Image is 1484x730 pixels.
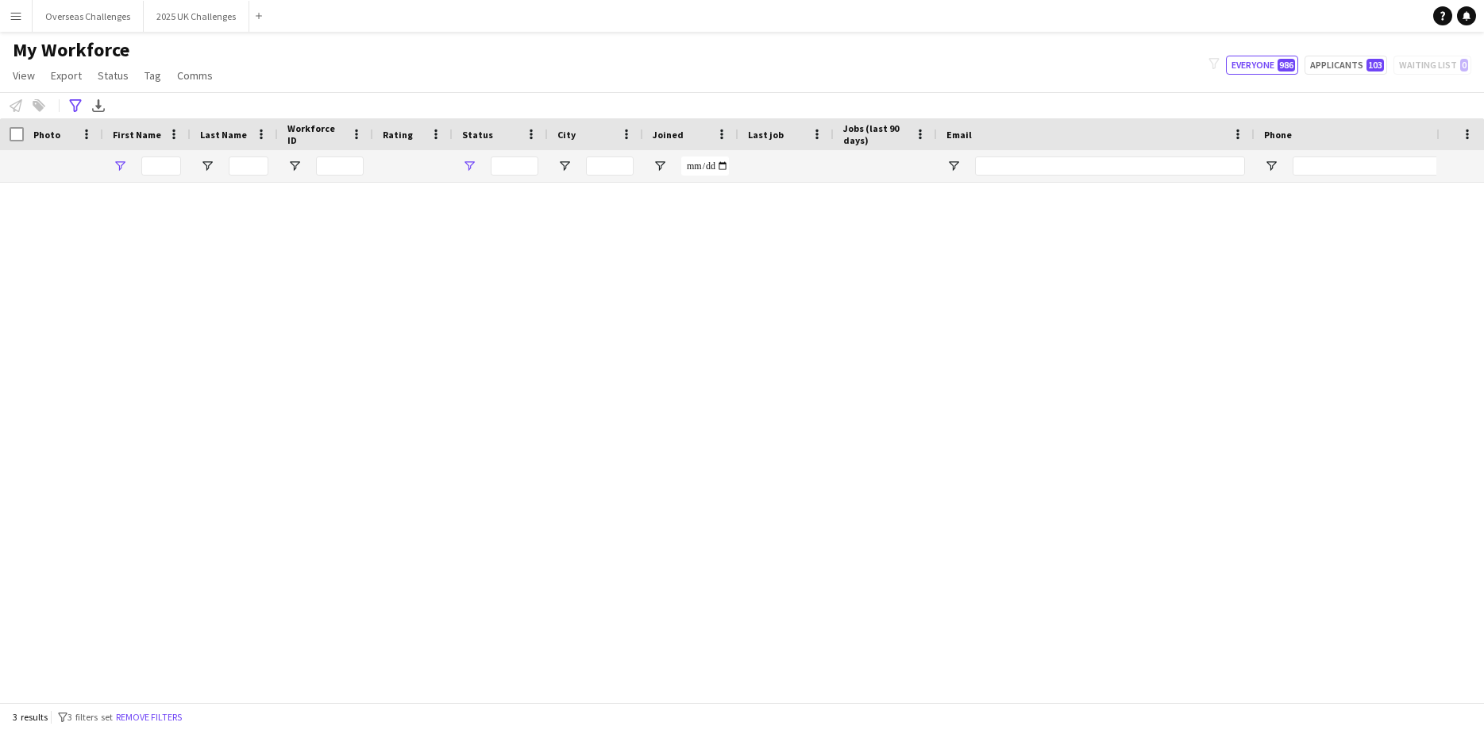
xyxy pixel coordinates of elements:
[171,65,219,86] a: Comms
[462,129,493,141] span: Status
[1226,56,1298,75] button: Everyone986
[33,129,60,141] span: Photo
[98,68,129,83] span: Status
[145,68,161,83] span: Tag
[1264,129,1292,141] span: Phone
[653,159,667,173] button: Open Filter Menu
[13,68,35,83] span: View
[1366,59,1384,71] span: 103
[287,122,345,146] span: Workforce ID
[383,129,413,141] span: Rating
[287,159,302,173] button: Open Filter Menu
[177,68,213,83] span: Comms
[113,129,161,141] span: First Name
[946,129,972,141] span: Email
[462,159,476,173] button: Open Filter Menu
[557,159,572,173] button: Open Filter Menu
[66,96,85,115] app-action-btn: Advanced filters
[843,122,908,146] span: Jobs (last 90 days)
[144,1,249,32] button: 2025 UK Challenges
[653,129,684,141] span: Joined
[229,156,268,176] input: Last Name Filter Input
[681,156,729,176] input: Joined Filter Input
[586,156,634,176] input: City Filter Input
[33,1,144,32] button: Overseas Challenges
[946,159,961,173] button: Open Filter Menu
[91,65,135,86] a: Status
[113,709,185,726] button: Remove filters
[51,68,82,83] span: Export
[1305,56,1387,75] button: Applicants103
[975,156,1245,176] input: Email Filter Input
[89,96,108,115] app-action-btn: Export XLSX
[748,129,784,141] span: Last job
[113,159,127,173] button: Open Filter Menu
[200,129,247,141] span: Last Name
[200,159,214,173] button: Open Filter Menu
[67,711,113,723] span: 3 filters set
[1264,159,1278,173] button: Open Filter Menu
[6,65,41,86] a: View
[316,156,364,176] input: Workforce ID Filter Input
[557,129,576,141] span: City
[13,38,129,62] span: My Workforce
[1278,59,1295,71] span: 986
[141,156,181,176] input: First Name Filter Input
[138,65,168,86] a: Tag
[1293,156,1448,176] input: Phone Filter Input
[44,65,88,86] a: Export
